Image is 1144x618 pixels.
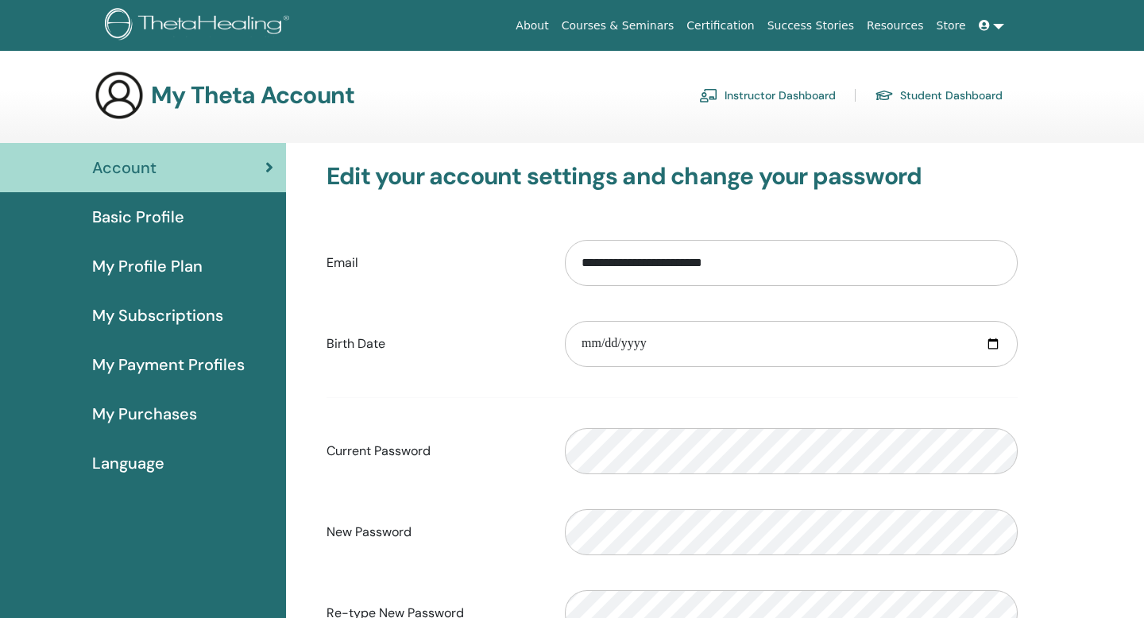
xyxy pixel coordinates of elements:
[860,11,930,41] a: Resources
[92,353,245,377] span: My Payment Profiles
[92,451,164,475] span: Language
[92,254,203,278] span: My Profile Plan
[315,517,553,547] label: New Password
[930,11,972,41] a: Store
[92,402,197,426] span: My Purchases
[315,248,553,278] label: Email
[699,88,718,102] img: chalkboard-teacher.svg
[680,11,760,41] a: Certification
[94,70,145,121] img: generic-user-icon.jpg
[315,436,553,466] label: Current Password
[761,11,860,41] a: Success Stories
[699,83,836,108] a: Instructor Dashboard
[327,162,1018,191] h3: Edit your account settings and change your password
[92,303,223,327] span: My Subscriptions
[92,156,157,180] span: Account
[151,81,354,110] h3: My Theta Account
[875,89,894,102] img: graduation-cap.svg
[875,83,1003,108] a: Student Dashboard
[555,11,681,41] a: Courses & Seminars
[509,11,555,41] a: About
[92,205,184,229] span: Basic Profile
[105,8,295,44] img: logo.png
[315,329,553,359] label: Birth Date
